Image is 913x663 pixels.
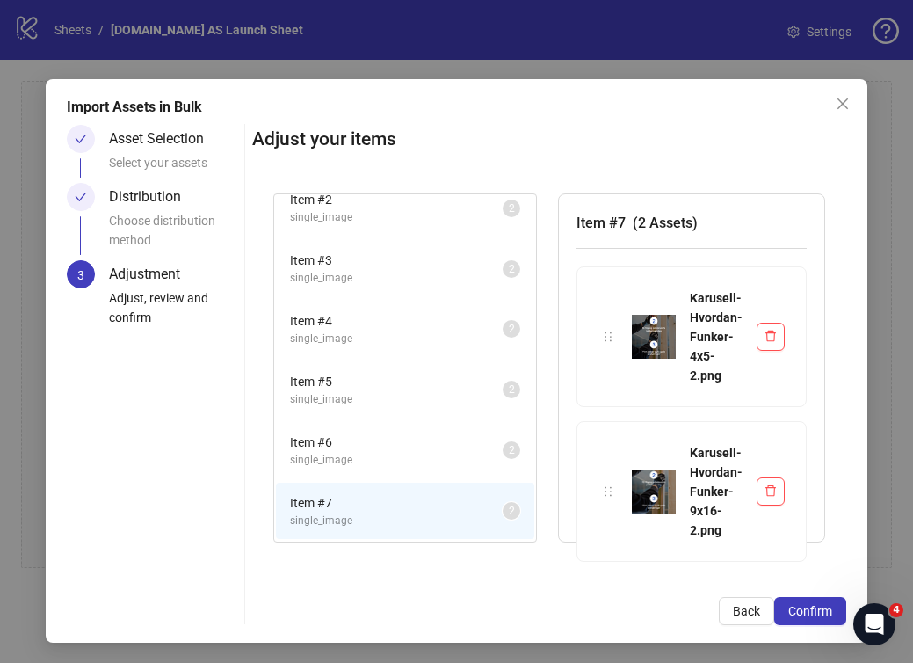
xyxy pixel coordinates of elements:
button: Delete [757,477,785,506]
iframe: Intercom live chat [853,603,895,645]
img: Karusell-Hvordan-Funker-4x5-2.png [632,315,676,359]
span: 2 [509,263,515,275]
h3: Item # 7 [576,212,807,234]
div: Karusell-Hvordan-Funker-9x16-2.png [690,443,743,540]
h2: Adjust your items [252,125,846,154]
span: holder [602,485,614,498]
button: Delete [757,323,785,351]
sup: 2 [503,502,520,520]
span: delete [764,330,777,342]
button: Confirm [774,597,846,625]
span: 3 [77,268,84,282]
span: holder [602,331,614,343]
div: Choose distribution method [109,211,237,260]
img: Karusell-Hvordan-Funker-9x16-2.png [632,470,676,514]
span: Back [733,604,760,618]
span: Item # 6 [290,433,503,452]
sup: 2 [503,381,520,398]
span: Item # 4 [290,311,503,331]
div: holder [598,482,618,501]
sup: 2 [503,260,520,278]
span: single_image [290,513,503,529]
span: Item # 2 [290,190,503,209]
span: single_image [290,270,503,287]
div: Asset Selection [109,125,218,153]
button: Close [829,90,857,118]
div: Select your assets [109,153,237,183]
span: single_image [290,331,503,347]
span: 2 [509,444,515,456]
span: Item # 3 [290,251,503,270]
span: 4 [889,603,903,617]
div: Import Assets in Bulk [67,97,846,118]
div: Karusell-Hvordan-Funker-4x5-2.png [690,288,743,385]
span: 2 [509,383,515,396]
span: Item # 7 [290,493,503,513]
sup: 2 [503,320,520,338]
span: Item # 5 [290,372,503,391]
span: delete [764,484,777,497]
span: ( 2 Assets ) [633,215,698,231]
div: Adjustment [109,260,194,288]
sup: 2 [503,441,520,459]
span: close [836,97,850,111]
div: Distribution [109,183,195,211]
span: 2 [509,202,515,215]
div: Adjust, review and confirm [109,288,237,338]
span: single_image [290,452,503,469]
span: 2 [509,505,515,517]
sup: 2 [503,200,520,217]
span: single_image [290,391,503,408]
span: 2 [509,323,515,335]
span: single_image [290,209,503,226]
button: Back [719,597,774,625]
span: Confirm [788,604,832,618]
span: check [75,133,87,145]
span: check [75,191,87,203]
div: holder [598,327,618,346]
